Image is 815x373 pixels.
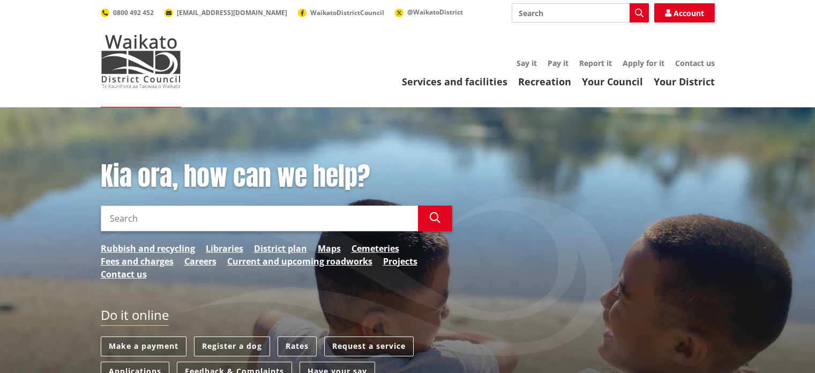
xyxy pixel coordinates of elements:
a: Cemeteries [352,242,399,255]
a: WaikatoDistrictCouncil [298,8,384,17]
a: 0800 492 452 [101,8,154,17]
a: Fees and charges [101,255,174,268]
a: Pay it [548,58,569,68]
a: Rubbish and recycling [101,242,195,255]
a: Say it [517,58,537,68]
input: Search input [101,206,418,231]
span: @WaikatoDistrict [407,8,463,17]
a: Services and facilities [402,75,507,88]
a: District plan [254,242,307,255]
a: Current and upcoming roadworks [227,255,372,268]
a: Libraries [206,242,243,255]
a: Your District [654,75,715,88]
a: Projects [383,255,417,268]
a: Maps [318,242,341,255]
a: Recreation [518,75,571,88]
a: Careers [184,255,216,268]
span: 0800 492 452 [113,8,154,17]
a: Report it [579,58,612,68]
a: Account [654,3,715,23]
a: Request a service [324,337,414,356]
a: Rates [278,337,317,356]
a: @WaikatoDistrict [395,8,463,17]
input: Search input [512,3,649,23]
h1: Kia ora, how can we help? [101,161,452,192]
a: Register a dog [194,337,270,356]
img: Waikato District Council - Te Kaunihera aa Takiwaa o Waikato [101,34,181,88]
a: [EMAIL_ADDRESS][DOMAIN_NAME] [165,8,287,17]
a: Contact us [101,268,147,281]
a: Contact us [675,58,715,68]
a: Your Council [582,75,643,88]
span: [EMAIL_ADDRESS][DOMAIN_NAME] [177,8,287,17]
a: Make a payment [101,337,186,356]
h2: Do it online [101,308,169,326]
a: Apply for it [623,58,664,68]
span: WaikatoDistrictCouncil [310,8,384,17]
